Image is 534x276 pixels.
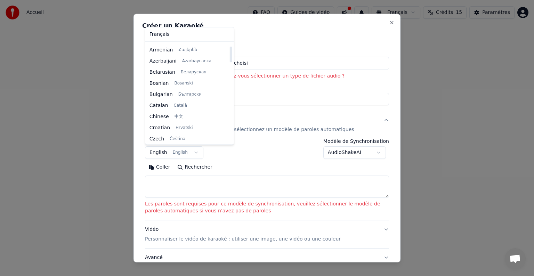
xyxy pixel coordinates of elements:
span: Français [149,31,170,38]
span: Chinese [149,113,169,120]
span: Azerbaijani [149,58,177,65]
span: Hrvatski [176,125,193,130]
span: Català [174,103,187,108]
span: Bulgarian [149,91,173,98]
span: Български [178,91,202,97]
span: Czech [149,135,164,142]
span: Беларуская [181,70,207,75]
span: Bosanski [174,81,193,86]
span: Armenian [149,47,173,54]
span: Catalan [149,102,168,109]
span: Belarusian [149,69,175,76]
span: Croatian [149,124,170,131]
span: Čeština [170,136,185,141]
span: Azərbaycanca [182,58,211,64]
span: Հայերեն [178,47,197,53]
span: Bosnian [149,80,169,87]
span: 中文 [175,114,183,119]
